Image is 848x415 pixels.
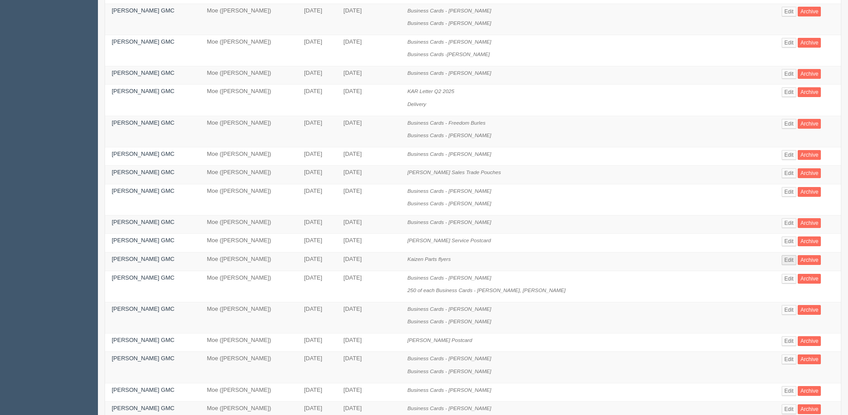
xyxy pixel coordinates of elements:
td: [DATE] [297,66,337,85]
i: Business Cards - [PERSON_NAME] [407,306,491,312]
i: Business Cards - [PERSON_NAME] [407,368,491,374]
a: Edit [782,7,796,16]
i: KAR Letter Q2 2025 [407,88,454,94]
td: Moe ([PERSON_NAME]) [200,352,297,383]
a: [PERSON_NAME] GMC [112,169,174,175]
td: Moe ([PERSON_NAME]) [200,234,297,252]
a: Archive [798,236,821,246]
td: [DATE] [297,35,337,66]
i: [PERSON_NAME] Service Postcard [407,237,491,243]
i: Business Cards - [PERSON_NAME] [407,70,491,76]
td: Moe ([PERSON_NAME]) [200,35,297,66]
i: Business Cards - [PERSON_NAME] [407,355,491,361]
td: [DATE] [337,4,401,35]
td: [DATE] [337,333,401,352]
i: Business Cards - [PERSON_NAME] [407,39,491,45]
a: [PERSON_NAME] GMC [112,151,174,157]
td: [DATE] [337,352,401,383]
i: Kaizen Parts flyers [407,256,450,262]
i: Business Cards - [PERSON_NAME] [407,275,491,281]
a: Edit [782,69,796,79]
td: [DATE] [297,184,337,215]
td: [DATE] [297,333,337,352]
a: Edit [782,187,796,197]
td: Moe ([PERSON_NAME]) [200,252,297,271]
td: Moe ([PERSON_NAME]) [200,302,297,333]
i: Business Cards -[PERSON_NAME] [407,51,490,57]
td: [DATE] [297,383,337,402]
a: [PERSON_NAME] GMC [112,337,174,343]
i: Business Cards - [PERSON_NAME] [407,132,491,138]
td: Moe ([PERSON_NAME]) [200,116,297,147]
i: Business Cards - [PERSON_NAME] [407,387,491,393]
a: Edit [782,305,796,315]
a: [PERSON_NAME] GMC [112,119,174,126]
a: Edit [782,218,796,228]
i: Delivery [407,101,426,107]
td: [DATE] [297,147,337,166]
a: Edit [782,274,796,284]
td: [DATE] [337,166,401,184]
td: [DATE] [337,66,401,85]
td: Moe ([PERSON_NAME]) [200,66,297,85]
td: [DATE] [297,352,337,383]
a: [PERSON_NAME] GMC [112,69,174,76]
a: Archive [798,150,821,160]
td: Moe ([PERSON_NAME]) [200,333,297,352]
td: [DATE] [297,215,337,234]
a: Edit [782,119,796,129]
td: [DATE] [337,252,401,271]
a: Edit [782,386,796,396]
i: Business Cards - Freedom Burles [407,120,485,126]
a: Edit [782,38,796,48]
a: Archive [798,354,821,364]
td: Moe ([PERSON_NAME]) [200,271,297,302]
a: [PERSON_NAME] GMC [112,187,174,194]
a: Archive [798,119,821,129]
a: Archive [798,187,821,197]
a: Archive [798,7,821,16]
td: [DATE] [297,234,337,252]
td: [DATE] [337,35,401,66]
a: Archive [798,336,821,346]
td: [DATE] [297,271,337,302]
a: Edit [782,255,796,265]
a: [PERSON_NAME] GMC [112,219,174,225]
td: Moe ([PERSON_NAME]) [200,147,297,166]
i: [PERSON_NAME] Postcard [407,337,472,343]
a: Edit [782,236,796,246]
i: Business Cards - [PERSON_NAME] [407,219,491,225]
td: [DATE] [337,383,401,402]
a: Archive [798,38,821,48]
i: 250 of each Business Cards - [PERSON_NAME], [PERSON_NAME] [407,287,565,293]
td: Moe ([PERSON_NAME]) [200,383,297,402]
td: Moe ([PERSON_NAME]) [200,215,297,234]
i: [PERSON_NAME] Sales Trade Pouches [407,169,501,175]
a: Edit [782,150,796,160]
a: Archive [798,69,821,79]
td: [DATE] [297,252,337,271]
i: Business Cards - [PERSON_NAME] [407,318,491,324]
a: [PERSON_NAME] GMC [112,88,174,94]
i: Business Cards - [PERSON_NAME] [407,151,491,157]
td: [DATE] [337,184,401,215]
a: Archive [798,404,821,414]
i: Business Cards - [PERSON_NAME] [407,405,491,411]
td: [DATE] [297,85,337,116]
a: [PERSON_NAME] GMC [112,387,174,393]
a: [PERSON_NAME] GMC [112,405,174,411]
td: Moe ([PERSON_NAME]) [200,166,297,184]
td: [DATE] [337,271,401,302]
a: Edit [782,404,796,414]
a: Edit [782,354,796,364]
a: [PERSON_NAME] GMC [112,305,174,312]
i: Business Cards - [PERSON_NAME] [407,188,491,194]
td: [DATE] [337,234,401,252]
a: Archive [798,255,821,265]
a: [PERSON_NAME] GMC [112,355,174,362]
td: [DATE] [337,302,401,333]
a: [PERSON_NAME] GMC [112,7,174,14]
td: [DATE] [297,302,337,333]
td: [DATE] [297,116,337,147]
a: Archive [798,87,821,97]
